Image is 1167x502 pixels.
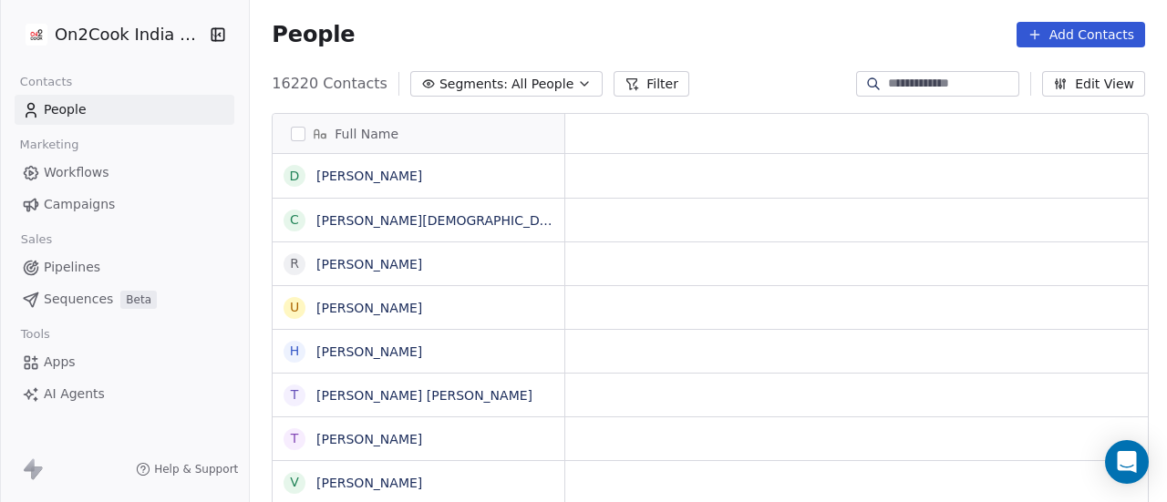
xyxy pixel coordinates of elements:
a: AI Agents [15,379,234,409]
a: SequencesBeta [15,284,234,314]
a: [PERSON_NAME] [316,301,422,315]
div: D [290,167,300,186]
a: [PERSON_NAME] [316,257,422,271]
span: Campaigns [44,195,115,214]
a: People [15,95,234,125]
span: On2Cook India Pvt. Ltd. [55,23,205,46]
span: Workflows [44,163,109,182]
div: Open Intercom Messenger [1105,440,1149,484]
span: Full Name [335,125,398,143]
span: AI Agents [44,384,105,404]
button: On2Cook India Pvt. Ltd. [22,19,197,50]
span: People [272,21,355,48]
span: Sales [13,226,60,253]
a: Help & Support [136,462,238,476]
span: 16220 Contacts [272,73,387,95]
div: T [291,429,299,448]
div: H [290,342,300,361]
a: [PERSON_NAME] [316,169,422,183]
button: Add Contacts [1017,22,1145,47]
span: Segments: [439,75,508,94]
span: People [44,100,87,119]
a: Apps [15,347,234,377]
a: [PERSON_NAME] [316,344,422,359]
span: Sequences [44,290,113,309]
a: Workflows [15,158,234,188]
a: [PERSON_NAME] [316,476,422,490]
span: Help & Support [154,462,238,476]
div: C [290,210,299,230]
span: All People [511,75,573,94]
div: T [291,385,299,405]
a: [PERSON_NAME] [PERSON_NAME] [316,388,532,403]
button: Filter [614,71,689,97]
span: Pipelines [44,258,100,277]
button: Edit View [1042,71,1145,97]
a: [PERSON_NAME] [316,432,422,446]
a: Pipelines [15,252,234,282]
div: U [290,298,299,317]
span: Contacts [12,68,80,96]
span: Apps [44,353,76,372]
div: V [291,473,300,492]
span: Tools [13,321,57,348]
a: [PERSON_NAME][DEMOGRAPHIC_DATA] [316,213,567,228]
img: on2cook%20logo-04%20copy.jpg [26,24,47,46]
span: Marketing [12,131,87,159]
span: Beta [120,291,157,309]
div: Full Name [273,114,564,153]
div: R [290,254,299,273]
a: Campaigns [15,190,234,220]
